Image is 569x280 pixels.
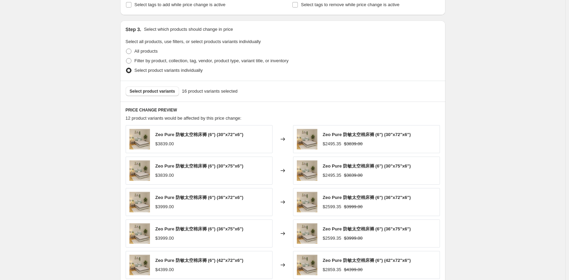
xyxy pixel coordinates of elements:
[135,68,203,73] span: Select product variants individually
[297,192,317,212] img: 240528_ES03_6-INCH_ZEO_PURE_RENDER_5.v2_80x.png
[323,258,411,263] span: Zeo Pure 防敏太空棉床褥 (6") (42"x72"x6")
[155,141,174,147] div: $3839.00
[297,223,317,244] img: 240528_ES03_6-INCH_ZEO_PURE_RENDER_5.v2_80x.png
[323,266,341,273] div: $2859.35
[323,172,341,179] div: $2495.35
[135,2,226,7] span: Select tags to add while price change is active
[126,26,141,33] h2: Step 3.
[297,160,317,181] img: 240528_ES03_6-INCH_ZEO_PURE_RENDER_5.v2_80x.png
[155,235,174,242] div: $3999.00
[129,255,150,275] img: 240528_ES03_6-INCH_ZEO_PURE_RENDER_5.v2_80x.png
[130,89,175,94] span: Select product variants
[126,107,440,113] h6: PRICE CHANGE PREVIEW
[129,192,150,212] img: 240528_ES03_6-INCH_ZEO_PURE_RENDER_5.v2_80x.png
[144,26,233,33] p: Select which products should change in price
[155,258,243,263] span: Zeo Pure 防敏太空棉床褥 (6") (42"x72"x6")
[344,235,363,242] strike: $3999.00
[155,195,243,200] span: Zeo Pure 防敏太空棉床褥 (6") (36"x72"x6")
[155,226,243,231] span: Zeo Pure 防敏太空棉床褥 (6") (36"x75"x6")
[323,235,341,242] div: $2599.35
[323,203,341,210] div: $2599.35
[155,203,174,210] div: $3999.00
[155,132,243,137] span: Zeo Pure 防敏太空棉床褥 (6") (30"x72"x6")
[182,88,238,95] span: 16 product variants selected
[297,255,317,275] img: 240528_ES03_6-INCH_ZEO_PURE_RENDER_5.v2_80x.png
[135,58,289,63] span: Filter by product, collection, tag, vendor, product type, variant title, or inventory
[323,141,341,147] div: $2495.35
[155,163,243,169] span: Zeo Pure 防敏太空棉床褥 (6") (30"x75"x6")
[126,116,242,121] span: 12 product variants would be affected by this price change:
[135,49,158,54] span: All products
[344,203,363,210] strike: $3999.00
[297,129,317,149] img: 240528_ES03_6-INCH_ZEO_PURE_RENDER_5.v2_80x.png
[323,226,411,231] span: Zeo Pure 防敏太空棉床褥 (6") (36"x75"x6")
[126,86,179,96] button: Select product variants
[344,266,363,273] strike: $4399.00
[155,266,174,273] div: $4399.00
[126,39,261,44] span: Select all products, use filters, or select products variants individually
[301,2,400,7] span: Select tags to remove while price change is active
[323,163,411,169] span: Zeo Pure 防敏太空棉床褥 (6") (30"x75"x6")
[344,172,363,179] strike: $3839.00
[344,141,363,147] strike: $3839.00
[129,129,150,149] img: 240528_ES03_6-INCH_ZEO_PURE_RENDER_5.v2_80x.png
[129,160,150,181] img: 240528_ES03_6-INCH_ZEO_PURE_RENDER_5.v2_80x.png
[155,172,174,179] div: $3839.00
[323,132,411,137] span: Zeo Pure 防敏太空棉床褥 (6") (30"x72"x6")
[323,195,411,200] span: Zeo Pure 防敏太空棉床褥 (6") (36"x72"x6")
[129,223,150,244] img: 240528_ES03_6-INCH_ZEO_PURE_RENDER_5.v2_80x.png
